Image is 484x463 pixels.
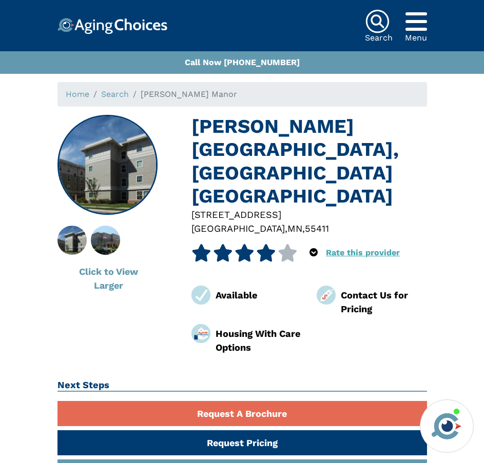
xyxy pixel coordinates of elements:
[57,18,167,34] img: Choice!
[66,89,89,99] a: Home
[191,223,285,234] span: [GEOGRAPHIC_DATA]
[365,9,390,34] img: search-icon.svg
[305,222,329,235] div: 55411
[58,116,157,214] img: Thomas T. Feeney Manor, Minneapolis MN
[57,259,160,298] button: Click to View Larger
[405,9,427,34] div: Popover trigger
[57,401,427,426] a: Request A Brochure
[405,34,427,42] div: Menu
[57,430,427,455] a: Request Pricing
[216,327,301,355] div: Housing With Care Options
[141,89,237,99] span: [PERSON_NAME] Manor
[80,226,131,255] img: About Thomas T. Feeney Manor, Minneapolis MN
[309,244,318,261] div: Popover trigger
[216,288,301,302] div: Available
[57,82,427,107] nav: breadcrumb
[326,248,400,257] a: Rate this provider
[191,208,427,222] div: [STREET_ADDRESS]
[365,34,393,42] div: Search
[57,379,427,392] h2: Next Steps
[191,115,427,208] h1: [PERSON_NAME][GEOGRAPHIC_DATA], [GEOGRAPHIC_DATA] [GEOGRAPHIC_DATA]
[341,288,427,316] div: Contact Us for Pricing
[302,223,305,234] span: ,
[429,409,464,444] img: avatar
[46,226,98,255] img: Thomas T. Feeney Manor, Minneapolis MN
[185,57,300,67] a: Call Now [PHONE_NUMBER]
[101,89,129,99] a: Search
[287,223,302,234] span: MN
[285,223,287,234] span: ,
